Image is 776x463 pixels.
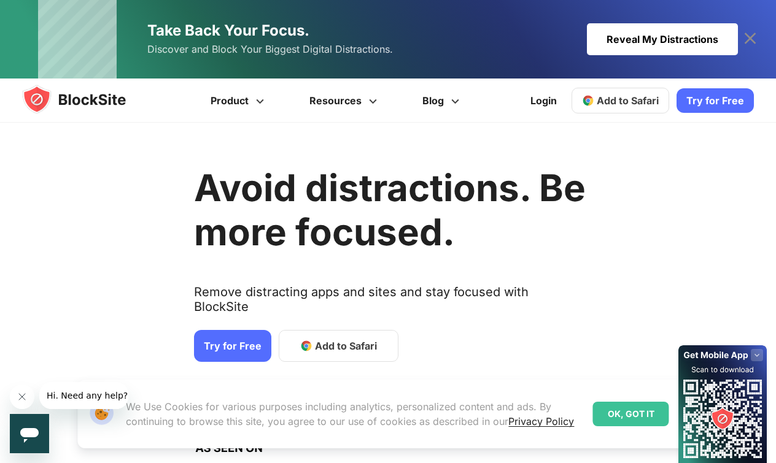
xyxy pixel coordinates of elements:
a: Add to Safari [572,88,669,113]
div: OK, GOT IT [593,402,669,426]
a: Blog [402,78,484,123]
iframe: Close message [10,385,34,409]
a: Add to Safari [279,330,398,362]
text: Remove distracting apps and sites and stay focused with BlockSite [194,285,586,324]
a: Login [523,86,564,115]
p: We Use Cookies for various purposes including analytics, personalized content and ads. By continu... [126,399,583,429]
span: Add to Safari [315,339,377,353]
img: blocksite-icon.5d769676.svg [22,85,150,114]
span: Discover and Block Your Biggest Digital Distractions. [147,40,393,58]
img: chrome-icon.svg [582,94,594,107]
a: Try for Free [677,88,754,113]
span: Add to Safari [597,94,659,107]
a: Try for Free [194,330,271,362]
iframe: Message from company [39,382,128,409]
span: Take Back Your Focus. [147,21,309,39]
h1: Avoid distractions. Be more focused. [194,166,586,254]
div: Reveal My Distractions [587,23,738,55]
a: Product [190,78,289,123]
a: Resources [289,78,402,123]
iframe: Button to launch messaging window [10,414,49,453]
a: Privacy Policy [508,415,574,427]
